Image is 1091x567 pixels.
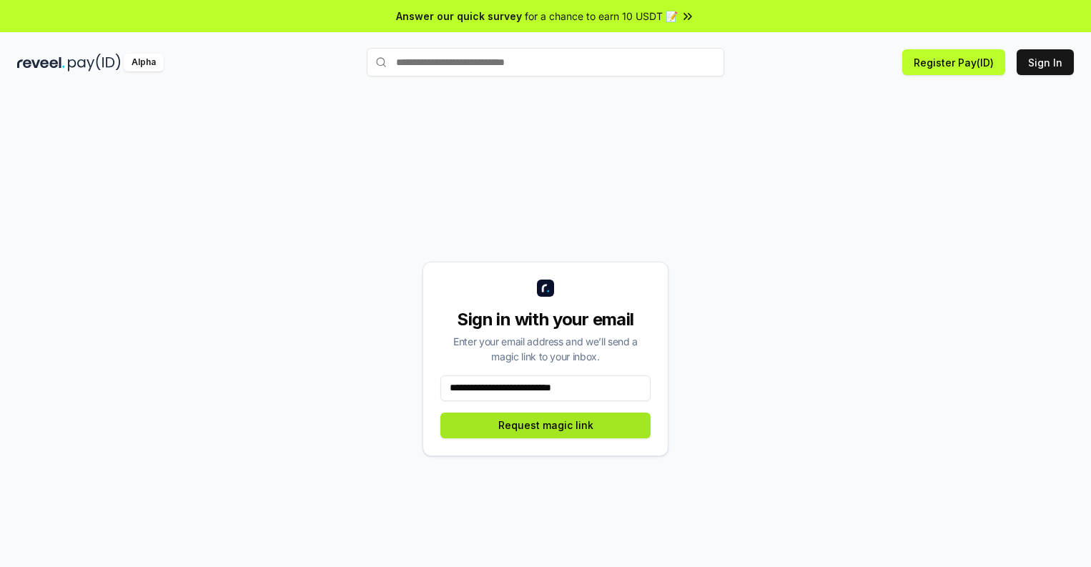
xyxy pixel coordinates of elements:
img: reveel_dark [17,54,65,72]
span: Answer our quick survey [396,9,522,24]
img: logo_small [537,280,554,297]
span: for a chance to earn 10 USDT 📝 [525,9,678,24]
div: Enter your email address and we’ll send a magic link to your inbox. [440,334,651,364]
button: Sign In [1017,49,1074,75]
img: pay_id [68,54,121,72]
button: Register Pay(ID) [902,49,1005,75]
div: Alpha [124,54,164,72]
button: Request magic link [440,413,651,438]
div: Sign in with your email [440,308,651,331]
